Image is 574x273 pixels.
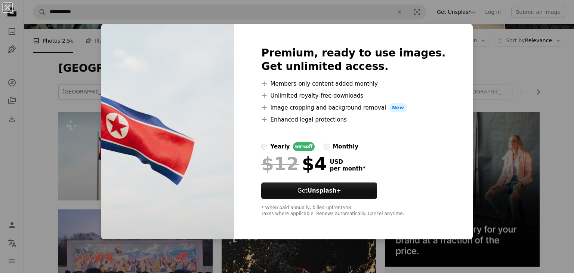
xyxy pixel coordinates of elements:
[330,165,365,172] span: per month *
[330,159,365,165] span: USD
[261,154,327,174] div: $4
[333,142,358,151] div: monthly
[293,142,315,151] div: 66% off
[261,205,445,217] div: * When paid annually, billed upfront $48 Taxes where applicable. Renews automatically. Cancel any...
[261,46,445,73] h2: Premium, ready to use images. Get unlimited access.
[261,182,377,199] button: GetUnsplash+
[389,103,407,112] span: New
[101,24,234,239] img: premium_photo-1670552850940-0f9932fb3d6a
[261,154,299,174] span: $12
[324,144,330,150] input: monthly
[261,79,445,88] li: Members-only content added monthly
[261,144,267,150] input: yearly66%off
[261,91,445,100] li: Unlimited royalty-free downloads
[308,187,341,194] strong: Unsplash+
[261,103,445,112] li: Image cropping and background removal
[261,115,445,124] li: Enhanced legal protections
[270,142,290,151] div: yearly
